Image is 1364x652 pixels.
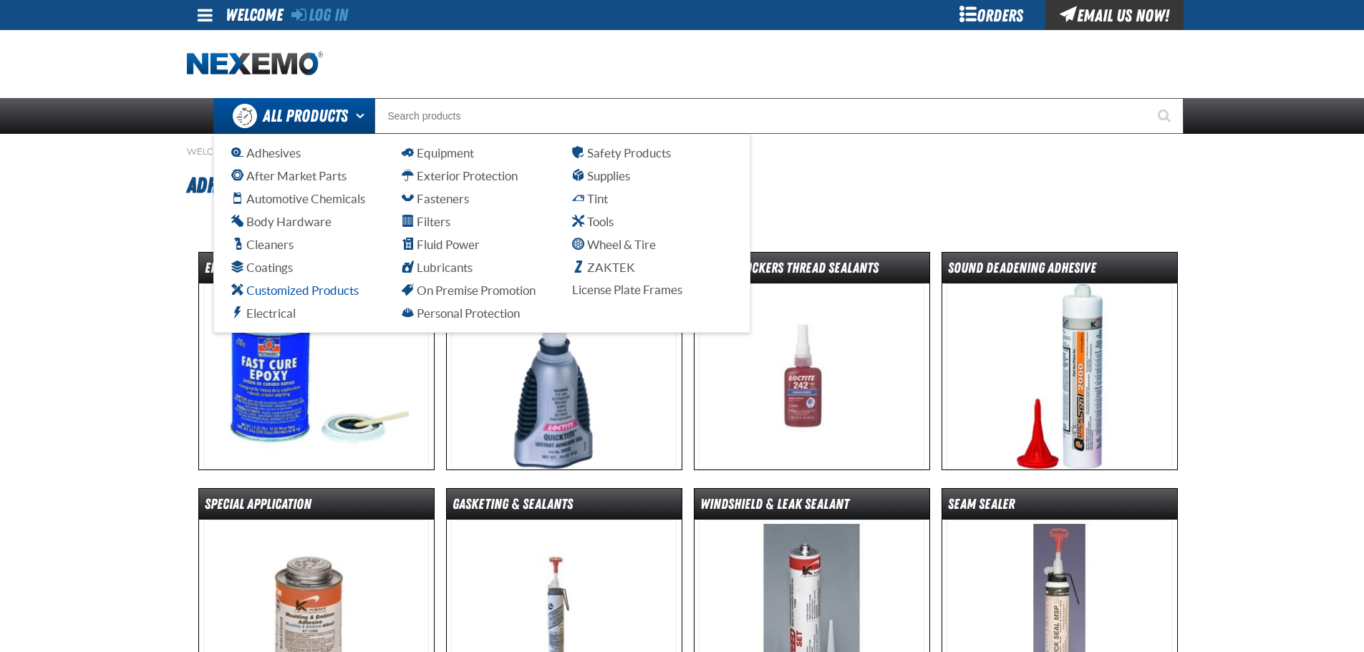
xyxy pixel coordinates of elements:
[374,98,1184,134] input: Search
[231,238,294,251] span: Cleaners
[203,283,429,469] img: Epoxies
[199,495,434,520] dt: Special Application
[572,261,635,274] span: ZAKTEK
[942,495,1177,520] dt: Seam Sealer
[231,283,359,297] span: Customized Products
[402,283,536,297] span: On Premise Promotion
[572,215,614,228] span: Tools
[572,169,630,183] span: Supplies
[451,283,677,469] img: Instant Adhesives
[694,252,930,470] a: Threadlockers Thread Sealants
[231,306,296,320] span: Electrical
[231,146,301,160] span: Adhesives
[402,261,473,274] span: Lubricants
[942,258,1177,283] dt: Sound Deadening Adhesive
[402,192,469,205] span: Fasteners
[187,166,1178,205] h1: Adhesives
[187,52,323,77] img: Nexemo logo
[572,146,671,160] span: Safety Products
[263,103,348,129] span: All Products
[199,258,434,283] dt: Epoxies
[187,146,281,157] a: Welcome - Nexemo
[187,146,1178,157] nav: Breadcrumbs
[231,169,347,183] span: After Market Parts
[695,495,929,520] dt: Windshield & Leak Sealant
[351,98,374,134] button: Open All Products pages
[572,283,682,296] span: License Plate Frames
[942,252,1178,470] a: Sound Deadening Adhesive
[446,252,682,470] a: Instant Adhesives
[291,5,348,25] a: Log In
[402,306,520,320] span: Personal Protection
[402,238,480,251] span: Fluid Power
[231,215,332,228] span: Body Hardware
[402,169,518,183] span: Exterior Protection
[699,283,924,469] img: Threadlockers Thread Sealants
[231,261,293,274] span: Coatings
[572,192,608,205] span: Tint
[402,215,450,228] span: Filters
[447,495,682,520] dt: Gasketing & Sealants
[572,238,656,251] span: Wheel & Tire
[1148,98,1184,134] button: Start Searching
[198,252,435,470] a: Epoxies
[695,258,929,283] dt: Threadlockers Thread Sealants
[187,52,323,77] a: Home
[231,192,365,205] span: Automotive Chemicals
[402,146,474,160] span: Equipment
[947,283,1172,469] img: Sound Deadening Adhesive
